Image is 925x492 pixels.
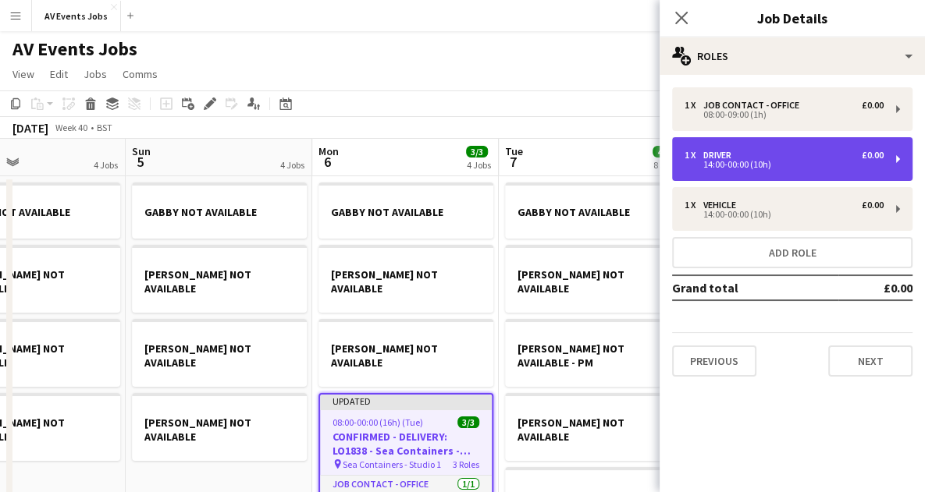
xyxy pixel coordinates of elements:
[84,67,107,81] span: Jobs
[318,319,493,387] app-job-card: [PERSON_NAME] NOT AVAILABLE
[703,150,738,161] div: Driver
[838,275,913,300] td: £0.00
[685,161,884,168] div: 14:00-00:00 (10h)
[12,37,137,61] h1: AV Events Jobs
[320,430,492,458] h3: CONFIRMED - DELIVERY: LO1838 - Sea Containers - Studio 1 staging
[130,153,151,171] span: 5
[6,64,41,84] a: View
[685,211,884,218] div: 14:00-00:00 (10h)
[685,100,703,111] div: 1 x
[316,153,339,171] span: 6
[12,120,48,136] div: [DATE]
[862,200,884,211] div: £0.00
[116,64,164,84] a: Comms
[333,416,423,428] span: 08:00-00:00 (16h) (Tue)
[862,100,884,111] div: £0.00
[318,245,493,313] app-job-card: [PERSON_NAME] NOT AVAILABLE
[123,67,158,81] span: Comms
[505,182,680,239] app-job-card: GABBY NOT AVAILABLE
[862,150,884,161] div: £0.00
[672,345,756,377] button: Previous
[703,100,806,111] div: Job contact - Office
[466,146,488,158] span: 3/3
[343,458,441,470] span: Sea Containers - Studio 1
[94,159,118,171] div: 4 Jobs
[505,416,680,444] h3: [PERSON_NAME] NOT AVAILABLE
[44,64,74,84] a: Edit
[280,159,304,171] div: 4 Jobs
[132,205,307,219] h3: GABBY NOT AVAILABLE
[505,205,680,219] h3: GABBY NOT AVAILABLE
[457,416,479,428] span: 3/3
[132,182,307,239] app-job-card: GABBY NOT AVAILABLE
[132,319,307,387] app-job-card: [PERSON_NAME] NOT AVAILABLE
[653,159,678,171] div: 8 Jobs
[132,393,307,461] app-job-card: [PERSON_NAME] NOT AVAILABLE
[505,393,680,461] app-job-card: [PERSON_NAME] NOT AVAILABLE
[672,237,913,268] button: Add role
[320,395,492,407] div: Updated
[505,245,680,313] app-job-card: [PERSON_NAME] NOT AVAILABLE
[672,275,838,300] td: Grand total
[318,267,493,296] h3: [PERSON_NAME] NOT AVAILABLE
[318,342,493,370] h3: [PERSON_NAME] NOT AVAILABLE
[12,67,34,81] span: View
[52,122,91,133] span: Week 40
[660,8,925,28] h3: Job Details
[685,150,703,161] div: 1 x
[685,200,703,211] div: 1 x
[32,1,121,31] button: AV Events Jobs
[132,267,307,296] h3: [PERSON_NAME] NOT AVAILABLE
[505,144,523,158] span: Tue
[77,64,113,84] a: Jobs
[132,144,151,158] span: Sun
[505,319,680,387] app-job-card: [PERSON_NAME] NOT AVAILABLE - PM
[50,67,68,81] span: Edit
[318,144,339,158] span: Mon
[828,345,913,377] button: Next
[318,182,493,239] app-job-card: GABBY NOT AVAILABLE
[703,200,742,211] div: Vehicle
[132,342,307,370] h3: [PERSON_NAME] NOT AVAILABLE
[505,267,680,296] h3: [PERSON_NAME] NOT AVAILABLE
[132,416,307,444] h3: [PERSON_NAME] NOT AVAILABLE
[132,245,307,313] app-job-card: [PERSON_NAME] NOT AVAILABLE
[505,342,680,370] h3: [PERSON_NAME] NOT AVAILABLE - PM
[653,146,674,158] span: 4/4
[503,153,523,171] span: 7
[660,37,925,75] div: Roles
[467,159,491,171] div: 4 Jobs
[453,458,479,470] span: 3 Roles
[685,111,884,119] div: 08:00-09:00 (1h)
[97,122,112,133] div: BST
[318,205,493,219] h3: GABBY NOT AVAILABLE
